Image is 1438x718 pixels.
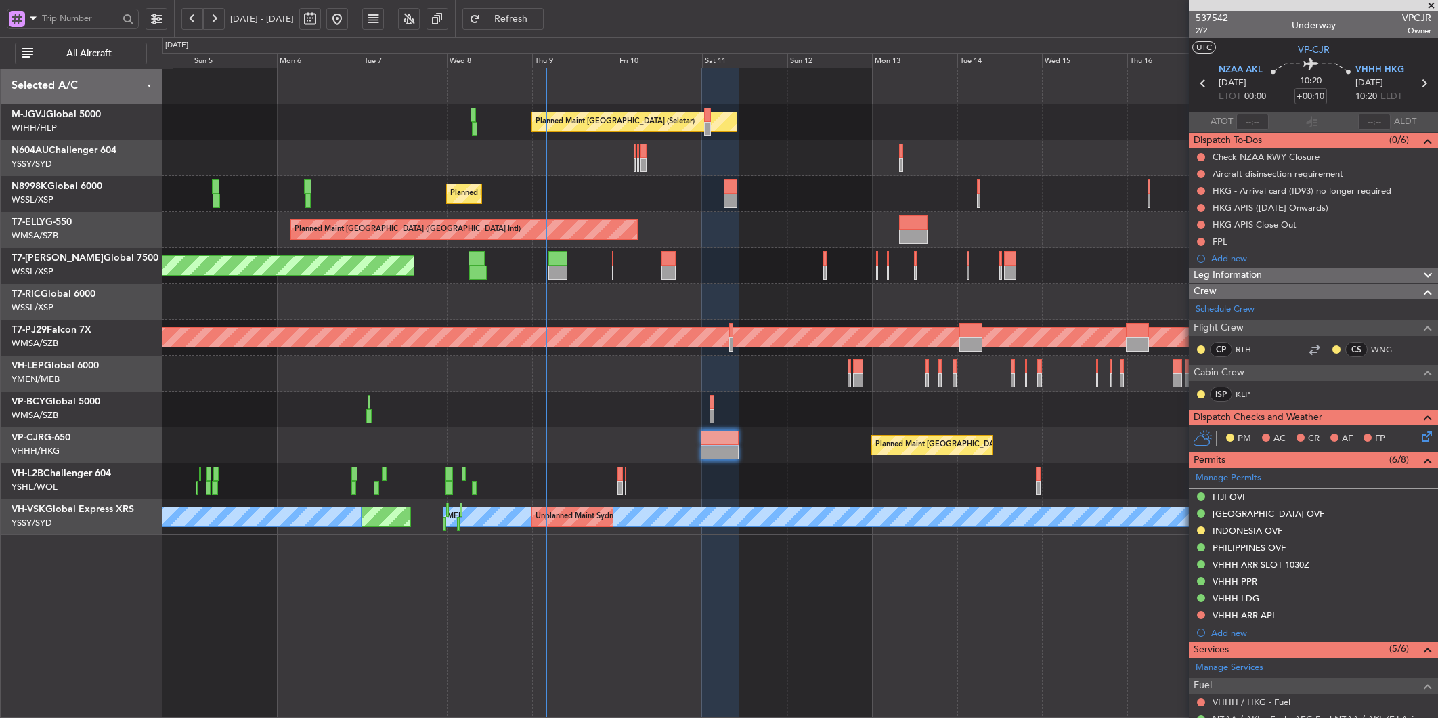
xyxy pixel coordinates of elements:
a: T7-RICGlobal 6000 [12,289,95,299]
a: Manage Permits [1196,471,1261,485]
div: Planned Maint [GEOGRAPHIC_DATA] (Seletar) [536,112,695,132]
a: KLP [1236,388,1266,400]
span: ALDT [1394,115,1416,129]
div: HKG APIS ([DATE] Onwards) [1213,202,1328,213]
div: MEL [447,507,462,527]
span: ETOT [1219,90,1241,104]
a: YSHL/WOL [12,481,58,493]
span: N604AU [12,146,49,155]
div: Add new [1211,253,1431,264]
span: Dispatch To-Dos [1194,133,1262,148]
div: INDONESIA OVF [1213,525,1282,536]
span: Services [1194,642,1229,658]
div: VHHH LDG [1213,593,1259,604]
span: All Aircraft [36,49,142,58]
span: Cabin Crew [1194,365,1244,381]
span: VH-LEP [12,361,44,371]
span: 10:20 [1300,75,1322,88]
button: Refresh [462,8,544,30]
a: WSSL/XSP [12,301,53,314]
div: VHHH PPR [1213,576,1257,587]
a: WMSA/SZB [12,230,58,242]
span: VH-L2B [12,469,43,478]
div: VHHH ARR SLOT 1030Z [1213,559,1309,570]
div: Add new [1211,627,1431,639]
span: Flight Crew [1194,320,1244,336]
span: (0/6) [1389,133,1409,147]
span: VH-VSK [12,505,45,514]
div: HKG - Arrival card (ID93) no longer required [1213,185,1391,196]
a: T7-PJ29Falcon 7X [12,325,91,335]
span: T7-PJ29 [12,325,47,335]
a: N604AUChallenger 604 [12,146,116,155]
span: Fuel [1194,678,1212,694]
div: FIJI OVF [1213,491,1247,503]
div: Tue 14 [957,53,1043,69]
a: M-JGVJGlobal 5000 [12,110,101,119]
div: PHILIPPINES OVF [1213,542,1286,553]
div: ISP [1210,387,1232,402]
div: Planned Maint [GEOGRAPHIC_DATA] ([GEOGRAPHIC_DATA] Intl) [295,219,521,240]
button: All Aircraft [15,43,147,64]
span: Leg Information [1194,268,1262,283]
span: PM [1238,432,1251,446]
a: Schedule Crew [1196,303,1255,316]
div: Sun 5 [192,53,277,69]
span: [DATE] - [DATE] [230,13,294,25]
span: VP-BCY [12,397,45,406]
span: 10:20 [1355,90,1377,104]
span: (6/8) [1389,452,1409,467]
a: Manage Services [1196,661,1263,675]
div: CP [1210,342,1232,357]
span: Dispatch Checks and Weather [1194,410,1322,425]
div: Sat 11 [702,53,787,69]
span: CR [1308,432,1320,446]
span: M-JGVJ [12,110,46,119]
button: UTC [1192,41,1216,54]
span: Owner [1402,25,1431,37]
a: WMSA/SZB [12,337,58,350]
span: 537542 [1196,11,1228,25]
span: N8998K [12,182,47,191]
div: Sun 12 [787,53,873,69]
div: Mon 13 [872,53,957,69]
a: YSSY/SYD [12,158,52,170]
span: Refresh [483,14,539,24]
a: YMEN/MEB [12,373,60,385]
a: VH-L2BChallenger 604 [12,469,111,478]
span: VP-CJR [1298,43,1330,57]
a: VP-CJRG-650 [12,433,70,442]
span: T7-RIC [12,289,41,299]
div: Check NZAA RWY Closure [1213,151,1320,163]
span: Permits [1194,452,1225,468]
div: Fri 10 [617,53,702,69]
a: VP-BCYGlobal 5000 [12,397,100,406]
a: VHHH/HKG [12,445,60,457]
span: ELDT [1380,90,1402,104]
div: [DATE] [165,40,188,51]
a: WNG [1371,343,1401,356]
span: VHHH HKG [1355,64,1404,77]
span: T7-ELLY [12,217,45,227]
span: ATOT [1211,115,1233,129]
span: [DATE] [1219,77,1246,90]
div: Thu 16 [1127,53,1213,69]
div: Thu 9 [532,53,617,69]
span: 2/2 [1196,25,1228,37]
span: FP [1375,432,1385,446]
a: VH-VSKGlobal Express XRS [12,505,134,514]
span: T7-[PERSON_NAME] [12,253,104,263]
div: Wed 15 [1042,53,1127,69]
a: T7-ELLYG-550 [12,217,72,227]
a: RTH [1236,343,1266,356]
div: HKG APIS Close Out [1213,219,1297,230]
a: VH-LEPGlobal 6000 [12,361,99,371]
a: WSSL/XSP [12,266,53,278]
span: VPCJR [1402,11,1431,25]
span: AC [1273,432,1286,446]
a: T7-[PERSON_NAME]Global 7500 [12,253,158,263]
a: WMSA/SZB [12,409,58,421]
span: [DATE] [1355,77,1383,90]
a: WSSL/XSP [12,194,53,206]
a: VHHH / HKG - Fuel [1213,696,1290,708]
